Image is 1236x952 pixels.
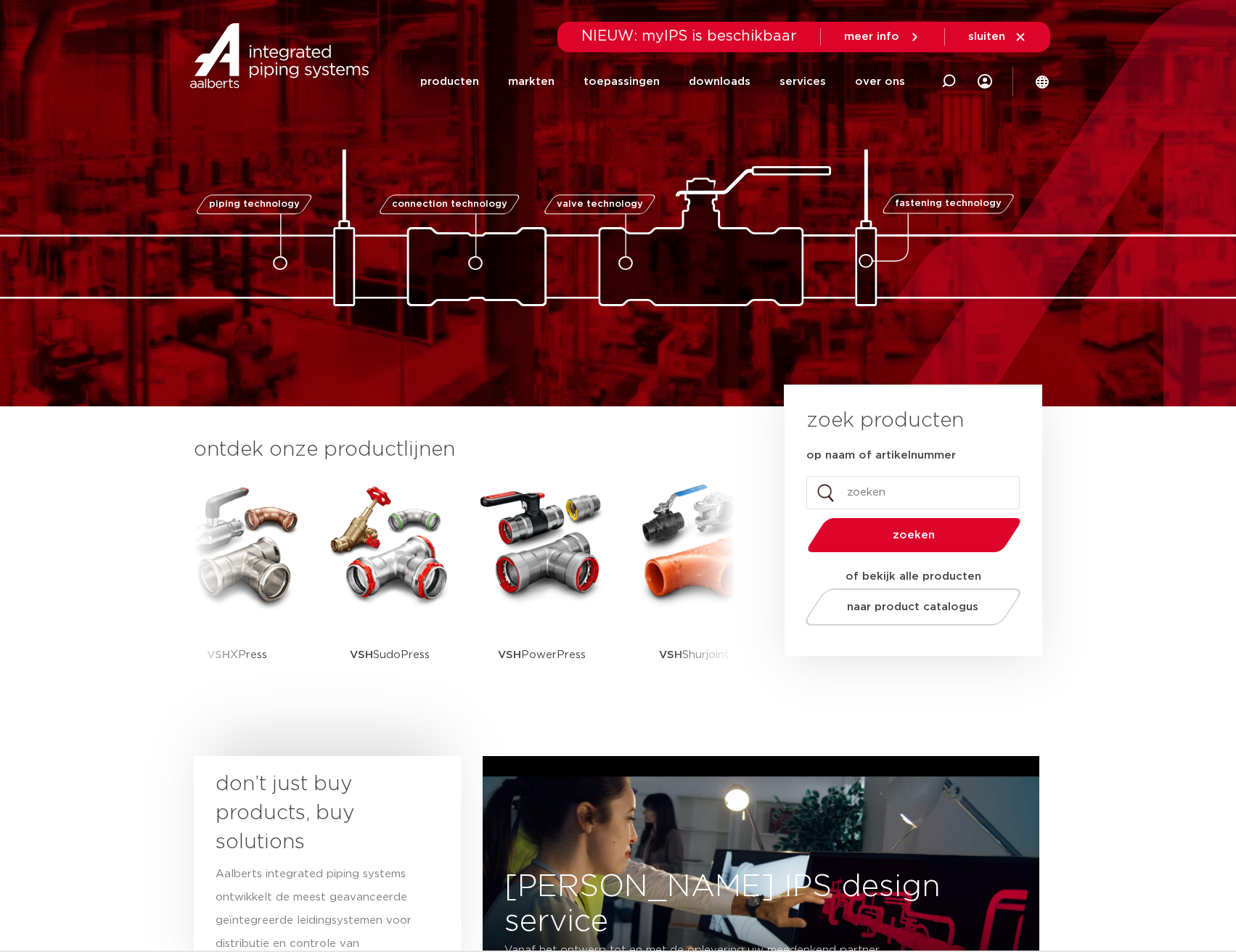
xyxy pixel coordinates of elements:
[194,435,735,464] h3: ontdek onze productlijnen
[209,200,300,209] span: piping technology
[801,517,1026,554] button: zoeken
[207,649,230,660] strong: VSH
[172,479,303,700] a: VSHXPress
[350,610,430,700] p: SudoPress
[629,479,760,700] a: VSHShurjoint
[420,52,905,111] nav: Menu
[845,530,983,541] span: zoeken
[508,52,554,111] a: markten
[968,31,1005,42] span: sluiten
[498,649,521,660] strong: VSH
[847,602,978,612] span: naar product catalogus
[581,29,797,44] span: NIEUW: myIPS is beschikbaar
[350,649,373,660] strong: VSH
[978,52,992,111] div: my IPS
[844,31,899,42] span: meer info
[324,479,455,700] a: VSHSudoPress
[779,52,826,111] a: services
[557,200,643,209] span: valve technology
[968,30,1027,44] a: sluiten
[855,52,905,111] a: over ons
[846,571,981,582] strong: of bekijk alle producten
[483,869,1039,939] h3: [PERSON_NAME] IPS design service
[207,610,267,700] p: XPress
[806,476,1020,509] input: zoeken
[420,52,479,111] a: producten
[801,588,1024,625] a: naar product catalogus
[659,610,729,700] p: Shurjoint
[477,479,607,700] a: VSHPowerPress
[806,448,956,463] label: op naam of artikelnummer
[895,200,1002,209] span: fastening technology
[584,52,660,111] a: toepassingen
[216,770,413,857] h3: don’t just buy products, buy solutions
[689,52,750,111] a: downloads
[844,30,921,44] a: meer info
[391,200,507,209] span: connection technology
[806,406,964,435] h3: zoek producten
[659,649,682,660] strong: VSH
[498,610,586,700] p: PowerPress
